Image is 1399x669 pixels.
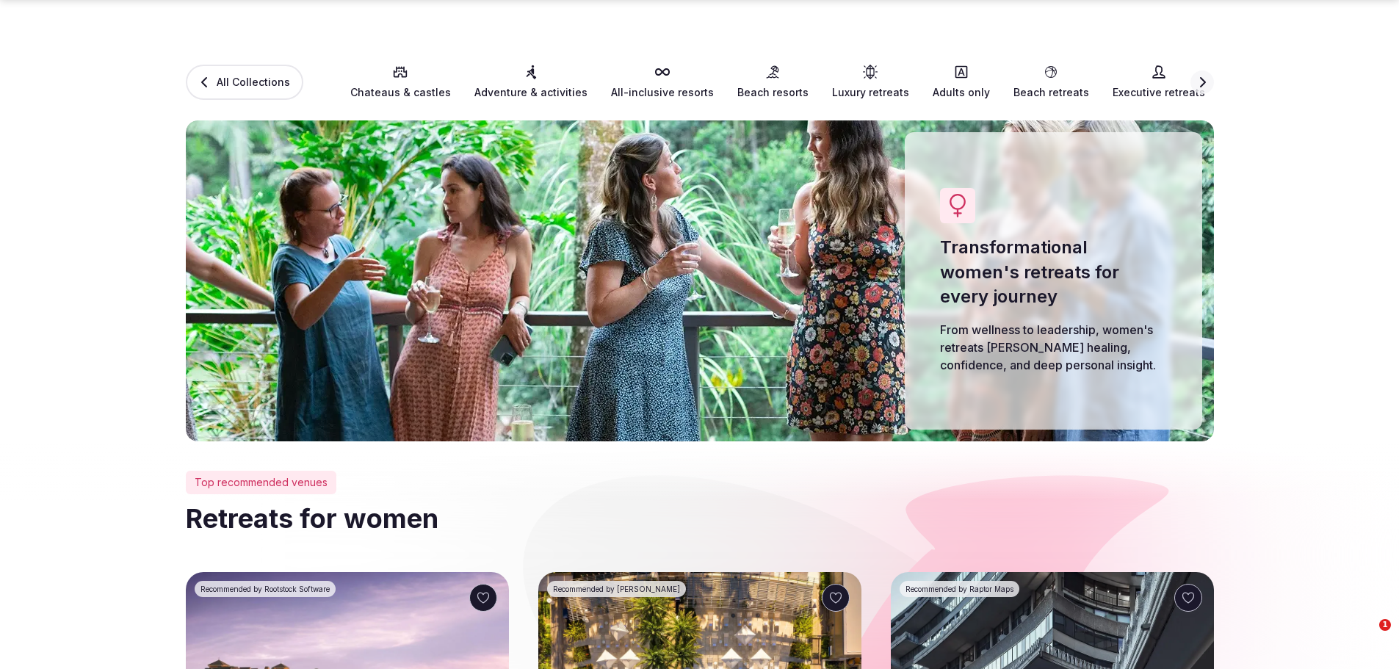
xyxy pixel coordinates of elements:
a: Adventure & activities [474,65,588,100]
span: Chateaus & castles [350,85,451,100]
a: Executive retreats [1113,65,1205,100]
p: From wellness to leadership, women's retreats [PERSON_NAME] healing, confidence, and deep persona... [940,321,1167,374]
div: Recommended by Zapier [547,581,686,597]
div: Top recommended venues [186,471,336,494]
a: All Collections [186,65,303,100]
span: All Collections [217,75,290,90]
span: Recommended by Rootstock Software [200,584,330,594]
span: Adults only [933,85,990,100]
a: Chateaus & castles [350,65,451,100]
span: Recommended by Raptor Maps [905,584,1013,594]
a: Adults only [933,65,990,100]
span: Executive retreats [1113,85,1205,100]
div: Recommended by Raptor Maps [900,581,1019,597]
span: All-inclusive resorts [611,85,714,100]
span: Adventure & activities [474,85,588,100]
iframe: Intercom live chat [1349,619,1384,654]
h1: Transformational women's retreats for every journey [940,235,1167,309]
a: Beach retreats [1013,65,1089,100]
img: Retreats for women [186,120,1214,441]
span: Beach resorts [737,85,809,100]
h2: Retreats for women [186,500,1214,537]
a: Luxury retreats [832,65,909,100]
span: 1 [1379,619,1391,631]
span: Beach retreats [1013,85,1089,100]
div: Recommended by Rootstock Software [195,581,336,597]
span: Recommended by [PERSON_NAME] [553,584,680,594]
a: Beach resorts [737,65,809,100]
a: All-inclusive resorts [611,65,714,100]
span: Luxury retreats [832,85,909,100]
